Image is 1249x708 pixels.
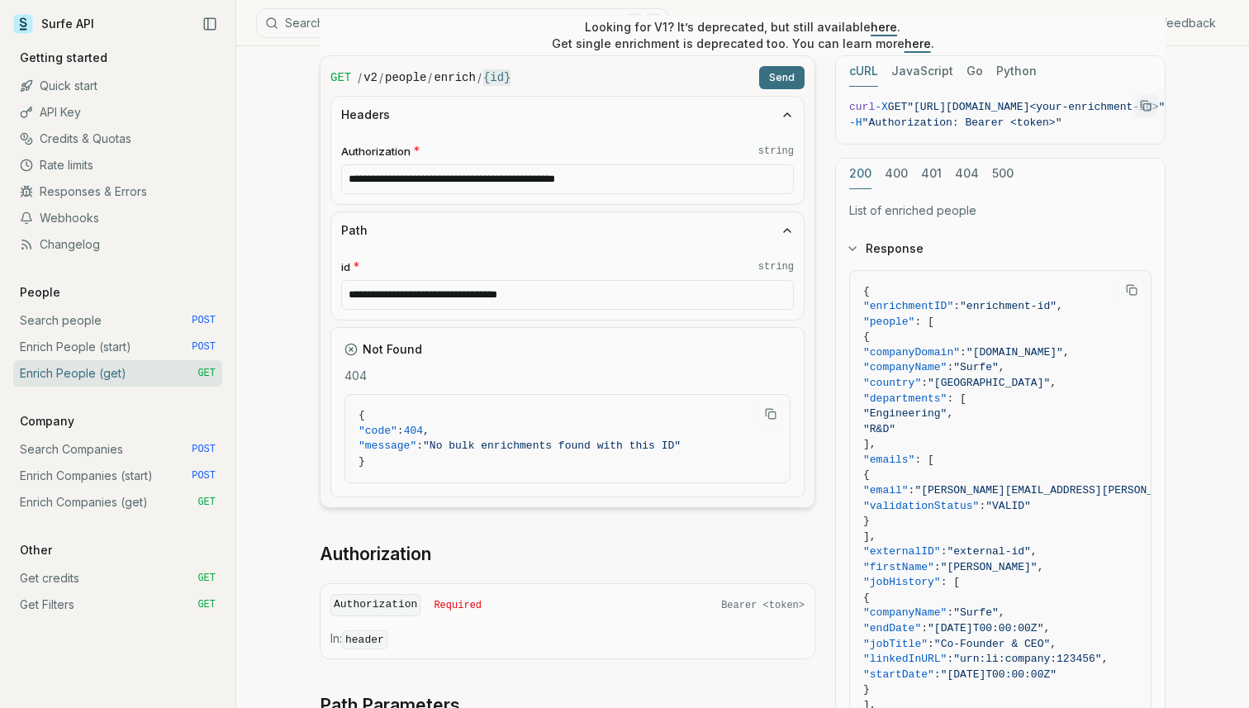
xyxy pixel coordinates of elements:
[863,606,947,619] span: "companyName"
[934,638,1050,650] span: "Co-Founder & CEO"
[947,392,966,405] span: : [
[863,561,934,573] span: "firstName"
[849,202,1152,219] p: List of enriched people
[941,545,947,558] span: :
[863,438,876,450] span: ],
[13,284,67,301] p: People
[358,69,362,86] span: /
[331,212,804,249] button: Path
[914,316,933,328] span: : [
[999,361,1005,373] span: ,
[13,12,94,36] a: Surfe API
[330,630,805,649] p: In:
[863,622,921,634] span: "endDate"
[836,227,1165,270] button: Response
[434,599,482,612] span: Required
[13,50,114,66] p: Getting started
[863,392,947,405] span: "departments"
[483,69,511,86] code: {id}
[13,489,222,516] a: Enrich Companies (get) GET
[863,545,941,558] span: "externalID"
[863,361,947,373] span: "companyName"
[645,14,663,32] kbd: K
[947,606,953,619] span: :
[320,543,431,566] a: Authorization
[921,159,942,189] button: 401
[197,598,216,611] span: GET
[863,330,870,343] span: {
[960,346,966,359] span: :
[359,455,365,468] span: }
[863,515,870,527] span: }
[849,56,878,87] button: cURL
[1057,300,1063,312] span: ,
[385,69,426,86] code: people
[985,500,1031,512] span: "VALID"
[849,159,871,189] button: 200
[330,69,351,86] span: GET
[863,668,934,681] span: "startDate"
[871,20,897,34] a: here
[1133,93,1158,118] button: Copy Text
[552,19,934,52] p: Looking for V1? It’s deprecated, but still available . Get single enrichment is deprecated too. Y...
[13,307,222,334] a: Search people POST
[966,346,1063,359] span: "[DOMAIN_NAME]"
[863,300,953,312] span: "enrichmentID"
[758,145,794,158] code: string
[192,314,216,327] span: POST
[849,101,875,113] span: curl
[863,500,979,512] span: "validationStatus"
[955,159,979,189] button: 404
[341,144,411,159] span: Authorization
[863,653,947,665] span: "linkedInURL"
[13,231,222,258] a: Changelog
[934,668,941,681] span: :
[863,407,947,420] span: "Engineering"
[423,440,681,452] span: "No bulk enrichments found with this ID"
[863,468,870,481] span: {
[330,594,420,616] code: Authorization
[921,622,928,634] span: :
[344,368,791,384] p: 404
[197,12,222,36] button: Collapse Sidebar
[885,159,908,189] button: 400
[13,565,222,592] a: Get credits GET
[953,606,999,619] span: "Surfe"
[197,496,216,509] span: GET
[758,260,794,273] code: string
[863,576,941,588] span: "jobHistory"
[1050,377,1057,389] span: ,
[907,101,1165,113] span: "[URL][DOMAIN_NAME]<your-enrichment-id>"
[953,361,999,373] span: "Surfe"
[947,407,953,420] span: ,
[363,69,378,86] code: v2
[863,377,921,389] span: "country"
[256,8,669,38] button: Search⌘K
[359,425,397,437] span: "code"
[1119,278,1144,302] button: Copy Text
[953,300,960,312] span: :
[979,500,985,512] span: :
[921,377,928,389] span: :
[13,126,222,152] a: Credits & Quotas
[13,463,222,489] a: Enrich Companies (start) POST
[909,484,915,497] span: :
[863,423,895,435] span: "R&D"
[1031,545,1038,558] span: ,
[13,413,81,430] p: Company
[863,530,876,543] span: ],
[428,69,432,86] span: /
[863,683,870,696] span: }
[1043,622,1050,634] span: ,
[1063,346,1070,359] span: ,
[1050,638,1057,650] span: ,
[192,469,216,482] span: POST
[928,638,934,650] span: :
[197,367,216,380] span: GET
[423,425,430,437] span: ,
[863,454,914,466] span: "emails"
[13,205,222,231] a: Webhooks
[947,545,1030,558] span: "external-id"
[758,402,783,426] button: Copy Text
[941,576,960,588] span: : [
